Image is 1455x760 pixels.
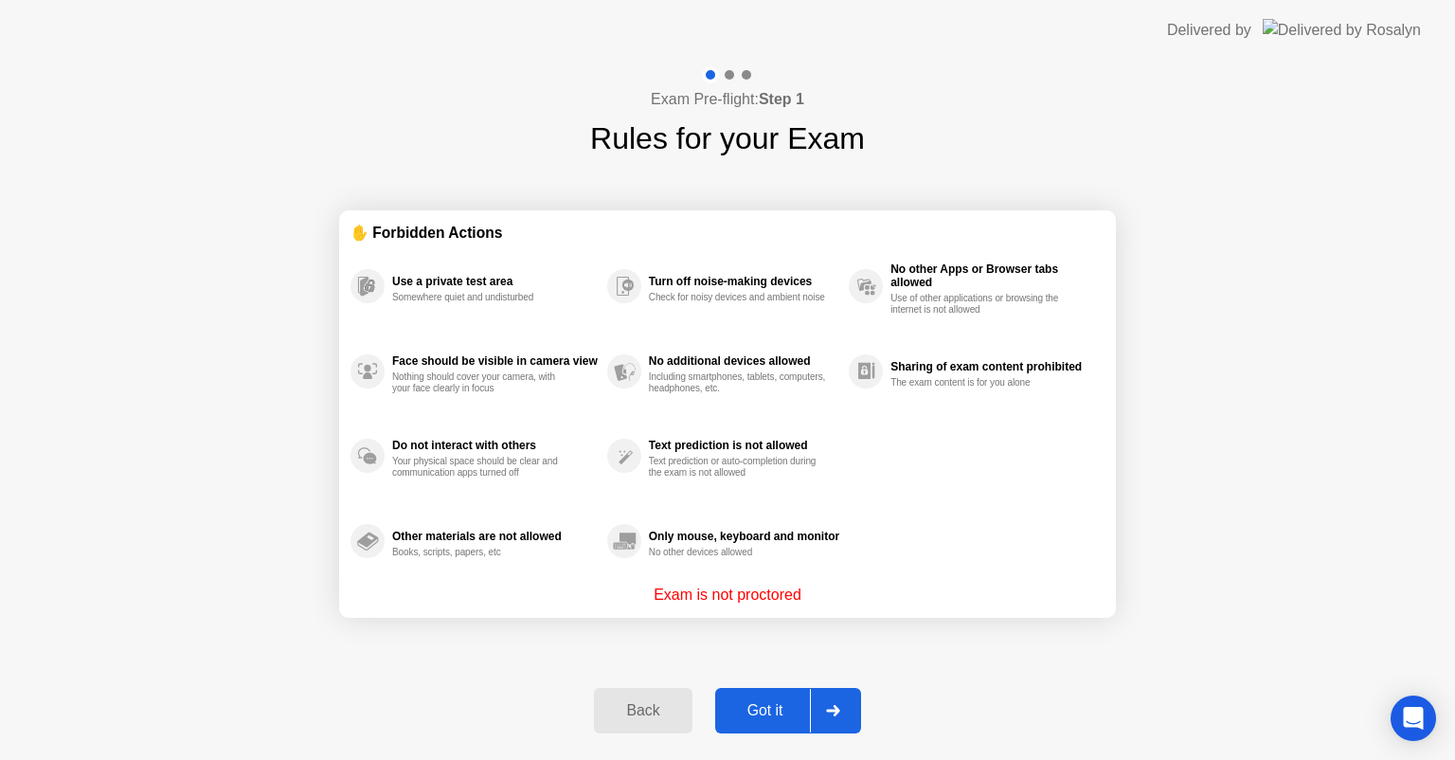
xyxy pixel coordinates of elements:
div: Your physical space should be clear and communication apps turned off [392,456,571,479]
div: Back [600,702,686,719]
div: Only mouse, keyboard and monitor [649,530,839,543]
div: Other materials are not allowed [392,530,598,543]
div: No additional devices allowed [649,354,839,368]
div: Text prediction or auto-completion during the exam is not allowed [649,456,828,479]
div: Books, scripts, papers, etc [392,547,571,558]
div: Turn off noise-making devices [649,275,839,288]
div: No other devices allowed [649,547,828,558]
div: Use of other applications or browsing the internet is not allowed [890,293,1069,316]
div: Somewhere quiet and undisturbed [392,292,571,303]
button: Got it [715,688,861,733]
h1: Rules for your Exam [590,116,865,161]
div: Open Intercom Messenger [1391,696,1436,741]
p: Exam is not proctored [654,584,801,606]
div: Got it [721,702,810,719]
h4: Exam Pre-flight: [651,88,804,111]
button: Back [594,688,692,733]
img: Delivered by Rosalyn [1263,19,1421,41]
div: Check for noisy devices and ambient noise [649,292,828,303]
div: Including smartphones, tablets, computers, headphones, etc. [649,371,828,394]
div: ✋ Forbidden Actions [350,222,1105,244]
div: No other Apps or Browser tabs allowed [890,262,1095,289]
div: Do not interact with others [392,439,598,452]
div: Use a private test area [392,275,598,288]
div: Face should be visible in camera view [392,354,598,368]
b: Step 1 [759,91,804,107]
div: Delivered by [1167,19,1251,42]
div: Sharing of exam content prohibited [890,360,1095,373]
div: Nothing should cover your camera, with your face clearly in focus [392,371,571,394]
div: The exam content is for you alone [890,377,1069,389]
div: Text prediction is not allowed [649,439,839,452]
